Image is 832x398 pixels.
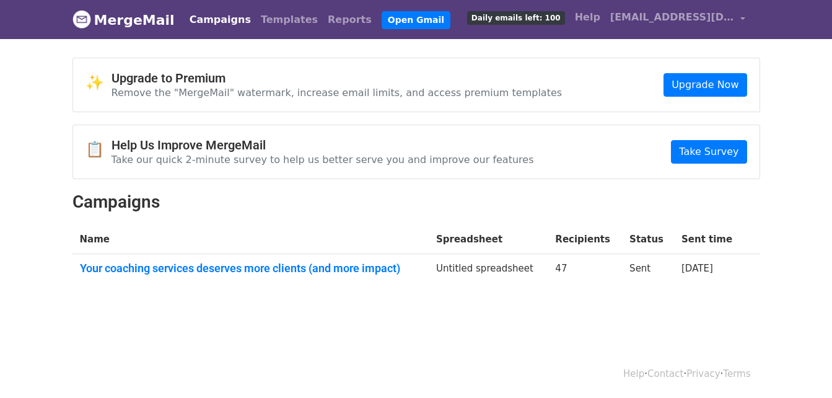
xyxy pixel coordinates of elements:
a: Reports [323,7,377,32]
a: Contact [647,368,683,379]
td: Untitled spreadsheet [429,254,548,288]
p: Remove the "MergeMail" watermark, increase email limits, and access premium templates [112,86,563,99]
a: Templates [256,7,323,32]
a: [DATE] [681,263,713,274]
span: Daily emails left: 100 [467,11,565,25]
td: Sent [622,254,674,288]
h4: Upgrade to Premium [112,71,563,86]
h2: Campaigns [72,192,760,213]
h4: Help Us Improve MergeMail [112,138,534,153]
iframe: Chat Widget [770,338,832,398]
a: Terms [723,368,750,379]
a: Help [623,368,644,379]
a: Open Gmail [382,11,450,29]
span: [EMAIL_ADDRESS][DOMAIN_NAME] [610,10,734,25]
a: Privacy [686,368,720,379]
th: Status [622,225,674,254]
th: Recipients [548,225,622,254]
a: Take Survey [671,140,747,164]
span: 📋 [85,141,112,159]
a: Daily emails left: 100 [462,5,570,30]
a: Help [570,5,605,30]
td: 47 [548,254,622,288]
th: Spreadsheet [429,225,548,254]
a: Campaigns [185,7,256,32]
img: MergeMail logo [72,10,91,29]
a: Upgrade Now [663,73,747,97]
a: Your coaching services deserves more clients (and more impact) [80,262,421,275]
a: MergeMail [72,7,175,33]
th: Name [72,225,429,254]
p: Take our quick 2-minute survey to help us better serve you and improve our features [112,153,534,166]
a: [EMAIL_ADDRESS][DOMAIN_NAME] [605,5,750,34]
span: ✨ [85,74,112,92]
th: Sent time [674,225,744,254]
